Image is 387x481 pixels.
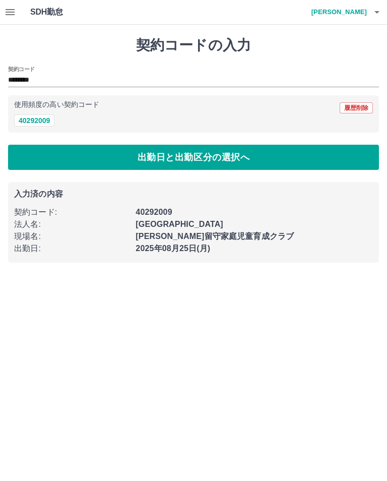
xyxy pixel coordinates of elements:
[14,101,99,108] p: 使用頻度の高い契約コード
[8,145,379,170] button: 出勤日と出勤区分の選択へ
[14,218,130,230] p: 法人名 :
[8,65,35,73] h2: 契約コード
[136,232,294,240] b: [PERSON_NAME]留守家庭児童育成クラブ
[8,37,379,54] h1: 契約コードの入力
[136,244,210,253] b: 2025年08月25日(月)
[14,206,130,218] p: 契約コード :
[14,114,54,127] button: 40292009
[340,102,373,113] button: 履歴削除
[14,190,373,198] p: 入力済の内容
[136,208,172,216] b: 40292009
[14,230,130,243] p: 現場名 :
[14,243,130,255] p: 出勤日 :
[136,220,223,228] b: [GEOGRAPHIC_DATA]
